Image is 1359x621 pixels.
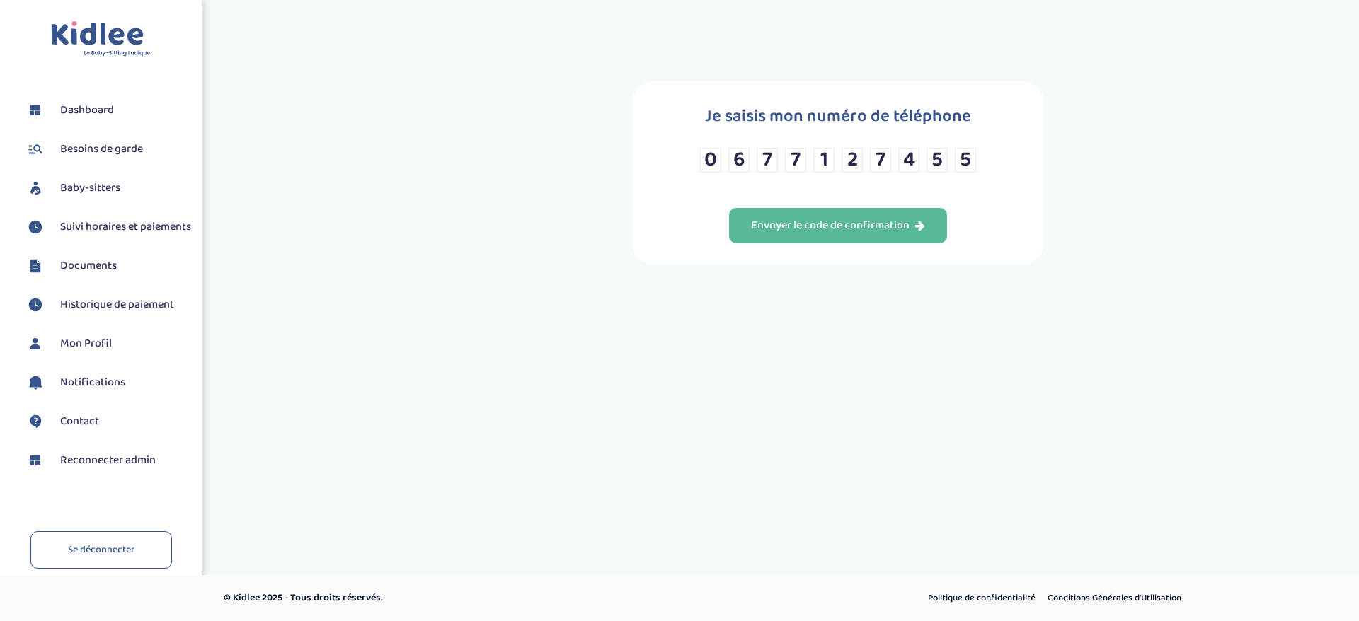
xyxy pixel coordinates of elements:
button: Envoyer le code de confirmation [729,208,947,243]
span: Suivi horaires et paiements [60,219,191,236]
a: Politique de confidentialité [923,589,1040,608]
a: Historique de paiement [25,294,191,315]
img: notification.svg [25,372,46,393]
img: dashboard.svg [25,100,46,121]
span: Besoins de garde [60,141,143,158]
img: documents.svg [25,255,46,277]
h1: Je saisis mon numéro de téléphone [705,103,971,130]
span: Reconnecter admin [60,452,156,469]
p: © Kidlee 2025 - Tous droits réservés. [224,591,740,605]
span: Mon Profil [60,335,112,352]
span: Notifications [60,374,125,391]
a: Contact [25,411,191,432]
a: Reconnecter admin [25,450,191,471]
span: Historique de paiement [60,296,174,313]
a: Besoins de garde [25,139,191,160]
img: babysitters.svg [25,178,46,199]
span: Dashboard [60,102,114,119]
a: Conditions Générales d’Utilisation [1043,589,1186,608]
a: Documents [25,255,191,277]
a: Suivi horaires et paiements [25,216,191,238]
span: Documents [60,257,117,274]
div: Envoyer le code de confirmation [751,218,925,234]
img: dashboard.svg [25,450,46,471]
span: Baby-sitters [60,180,120,197]
a: Mon Profil [25,333,191,354]
a: Se déconnecter [30,531,172,569]
img: suivihoraire.svg [25,216,46,238]
img: contact.svg [25,411,46,432]
a: Notifications [25,372,191,393]
img: profil.svg [25,333,46,354]
span: Contact [60,413,99,430]
img: logo.svg [51,21,151,57]
a: Dashboard [25,100,191,121]
a: Baby-sitters [25,178,191,199]
img: besoin.svg [25,139,46,160]
img: suivihoraire.svg [25,294,46,315]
